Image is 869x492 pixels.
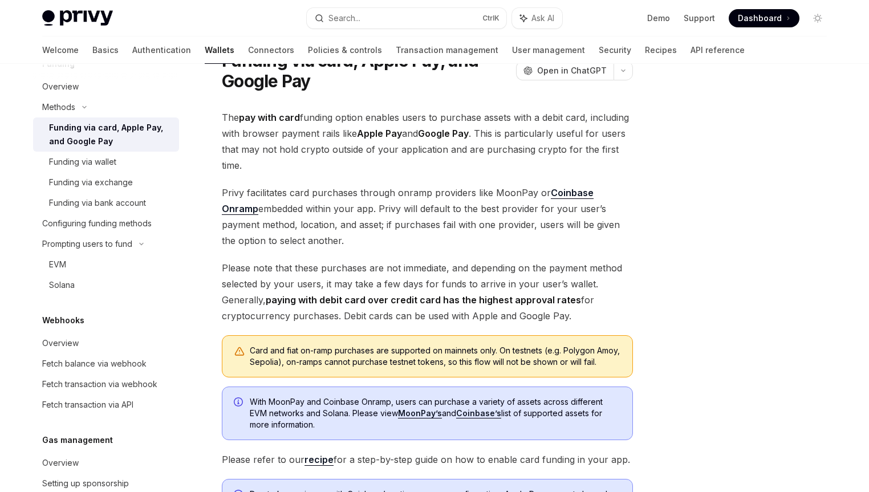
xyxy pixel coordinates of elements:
a: Funding via exchange [33,172,179,193]
h1: Funding via card, Apple Pay, and Google Pay [222,50,511,91]
strong: Apple Pay [357,128,402,139]
a: Fetch transaction via API [33,395,179,415]
div: Funding via bank account [49,196,146,210]
span: Open in ChatGPT [537,65,607,76]
a: Transaction management [396,36,498,64]
span: With MoonPay and Coinbase Onramp, users can purchase a variety of assets across different EVM net... [250,396,621,430]
svg: Warning [234,346,245,357]
div: Fetch transaction via webhook [42,377,157,391]
a: MoonPay’s [398,408,442,418]
a: Support [684,13,715,24]
a: Authentication [132,36,191,64]
a: Wallets [205,36,234,64]
div: Fetch balance via webhook [42,357,147,371]
a: Demo [647,13,670,24]
a: Dashboard [729,9,799,27]
div: Prompting users to fund [42,237,132,251]
a: Policies & controls [308,36,382,64]
a: EVM [33,254,179,275]
div: Funding via card, Apple Pay, and Google Pay [49,121,172,148]
h5: Webhooks [42,314,84,327]
a: Funding via wallet [33,152,179,172]
span: Ask AI [531,13,554,24]
button: Toggle dark mode [809,9,827,27]
span: Please refer to our for a step-by-step guide on how to enable card funding in your app. [222,452,633,467]
a: Funding via card, Apple Pay, and Google Pay [33,117,179,152]
a: Welcome [42,36,79,64]
a: User management [512,36,585,64]
a: Recipes [645,36,677,64]
div: Overview [42,336,79,350]
a: recipe [304,454,334,466]
div: Card and fiat on-ramp purchases are supported on mainnets only. On testnets (e.g. Polygon Amoy, S... [250,345,621,368]
a: Basics [92,36,119,64]
a: Coinbase’s [456,408,501,418]
span: Ctrl K [482,14,500,23]
strong: Google Pay [418,128,469,139]
div: EVM [49,258,66,271]
div: Methods [42,100,75,114]
div: Configuring funding methods [42,217,152,230]
div: Overview [42,456,79,470]
span: Dashboard [738,13,782,24]
svg: Info [234,397,245,409]
div: Fetch transaction via API [42,398,133,412]
button: Ask AI [512,8,562,29]
a: API reference [691,36,745,64]
div: Funding via exchange [49,176,133,189]
button: Open in ChatGPT [516,61,614,80]
button: Search...CtrlK [307,8,506,29]
a: Overview [33,333,179,353]
span: Please note that these purchases are not immediate, and depending on the payment method selected ... [222,260,633,324]
strong: pay with card [239,112,300,123]
a: Fetch balance via webhook [33,353,179,374]
img: light logo [42,10,113,26]
span: Privy facilitates card purchases through onramp providers like MoonPay or embedded within your ap... [222,185,633,249]
strong: paying with debit card over credit card has the highest approval rates [266,294,581,306]
a: Overview [33,453,179,473]
div: Funding via wallet [49,155,116,169]
a: Overview [33,76,179,97]
div: Setting up sponsorship [42,477,129,490]
a: Funding via bank account [33,193,179,213]
div: Search... [328,11,360,25]
a: Fetch transaction via webhook [33,374,179,395]
a: Solana [33,275,179,295]
a: Connectors [248,36,294,64]
span: The funding option enables users to purchase assets with a debit card, including with browser pay... [222,109,633,173]
h5: Gas management [42,433,113,447]
div: Overview [42,80,79,93]
a: Configuring funding methods [33,213,179,234]
a: Security [599,36,631,64]
div: Solana [49,278,75,292]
